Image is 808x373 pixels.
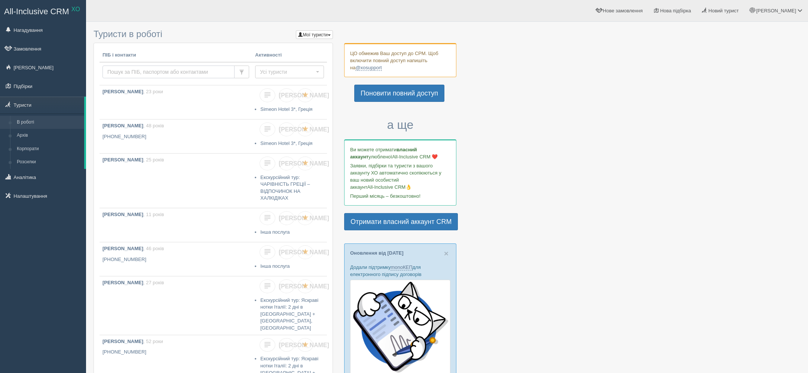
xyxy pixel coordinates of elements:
[100,85,252,119] a: [PERSON_NAME], 23 роки
[13,142,84,156] a: Корпорати
[444,249,449,257] button: Close
[102,246,143,251] b: [PERSON_NAME]
[100,242,252,276] a: [PERSON_NAME], 46 років [PHONE_NUMBER]
[102,212,143,217] b: [PERSON_NAME]
[143,246,164,251] span: , 46 років
[260,140,312,146] a: Simeon Hotel 3*, Греція
[102,256,249,263] p: [PHONE_NUMBER]
[354,85,444,102] a: Поновити повний доступ
[13,116,84,129] a: В роботі
[279,157,294,170] a: [PERSON_NAME]
[100,276,252,324] a: [PERSON_NAME], 27 років
[350,264,450,278] p: Додали підтримку для електронного підпису договорів
[350,147,417,160] b: власний аккаунт
[143,339,163,344] span: , 52 роки
[143,123,164,128] span: , 48 років
[279,245,294,259] a: [PERSON_NAME]
[143,212,164,217] span: , 11 років
[444,249,449,258] span: ×
[279,283,329,289] span: [PERSON_NAME]
[350,192,450,200] p: Перший місяць – безкоштовно!
[102,339,143,344] b: [PERSON_NAME]
[350,250,404,256] a: Оновлення від [DATE]
[4,7,69,16] span: All-Inclusive CRM
[100,208,252,242] a: [PERSON_NAME], 11 років
[143,89,163,94] span: , 23 роки
[279,279,294,293] a: [PERSON_NAME]
[279,160,329,167] span: [PERSON_NAME]
[143,157,164,163] span: , 25 років
[344,118,456,131] h3: а ще
[260,229,290,235] a: Інша послуга
[102,349,249,356] p: [PHONE_NUMBER]
[279,126,329,133] span: [PERSON_NAME]
[102,123,143,128] b: [PERSON_NAME]
[350,162,450,191] p: Заявки, підбірки та туристи з вашого аккаунту ХО автоматично скопіюються у ваш новий особистий ак...
[260,297,318,331] a: Екскурсійний тур: Яскраві нотки Італії: 2 дні в [GEOGRAPHIC_DATA] + [GEOGRAPHIC_DATA], [GEOGRAPHI...
[391,264,412,270] a: monoКЕП
[143,280,164,285] span: , 27 років
[100,119,252,153] a: [PERSON_NAME], 48 років [PHONE_NUMBER]
[279,92,329,98] span: [PERSON_NAME]
[279,342,329,348] span: [PERSON_NAME]
[252,49,327,62] th: Активності
[102,133,249,140] p: [PHONE_NUMBER]
[756,8,796,13] span: [PERSON_NAME]
[71,6,80,12] sup: XO
[344,213,458,230] a: Отримати власний аккаунт CRM
[350,146,450,160] p: Ви можете отримати улюбленої
[367,184,412,190] span: All-Inclusive CRM👌
[279,211,294,225] a: [PERSON_NAME]
[392,154,438,160] span: All-Inclusive CRM ❤️
[344,43,456,77] div: ЦО обмежив Ваш доступ до СРМ. Щоб включити повний доступ напишіть на
[355,65,382,71] a: @xosupport
[260,106,312,112] a: Simeon Hotel 3*, Греція
[102,89,143,94] b: [PERSON_NAME]
[13,155,84,169] a: Розсилки
[279,338,294,352] a: [PERSON_NAME]
[279,215,329,221] span: [PERSON_NAME]
[603,8,643,13] span: Нове замовлення
[260,263,290,269] a: Інша послуга
[0,0,86,21] a: All-Inclusive CRM XO
[296,30,333,39] button: Мої туристи
[279,122,294,136] a: [PERSON_NAME]
[102,66,235,78] input: Пошук за ПІБ, паспортом або контактами
[255,66,324,78] button: Усі туристи
[660,8,691,13] span: Нова підбірка
[13,129,84,142] a: Архів
[279,249,329,255] span: [PERSON_NAME]
[102,280,143,285] b: [PERSON_NAME]
[279,88,294,102] a: [PERSON_NAME]
[94,29,162,39] span: Туристи в роботі
[260,68,314,76] span: Усі туристи
[100,49,252,62] th: ПІБ і контакти
[708,8,739,13] span: Новий турист
[102,157,143,163] b: [PERSON_NAME]
[100,154,252,208] a: [PERSON_NAME], 25 років
[260,175,310,201] a: Екскурсійний тур: ЧАРІВНІСТЬ ГРЕЦІЇ – ВІДПОЧИНОК НА ХАЛКІДІКАХ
